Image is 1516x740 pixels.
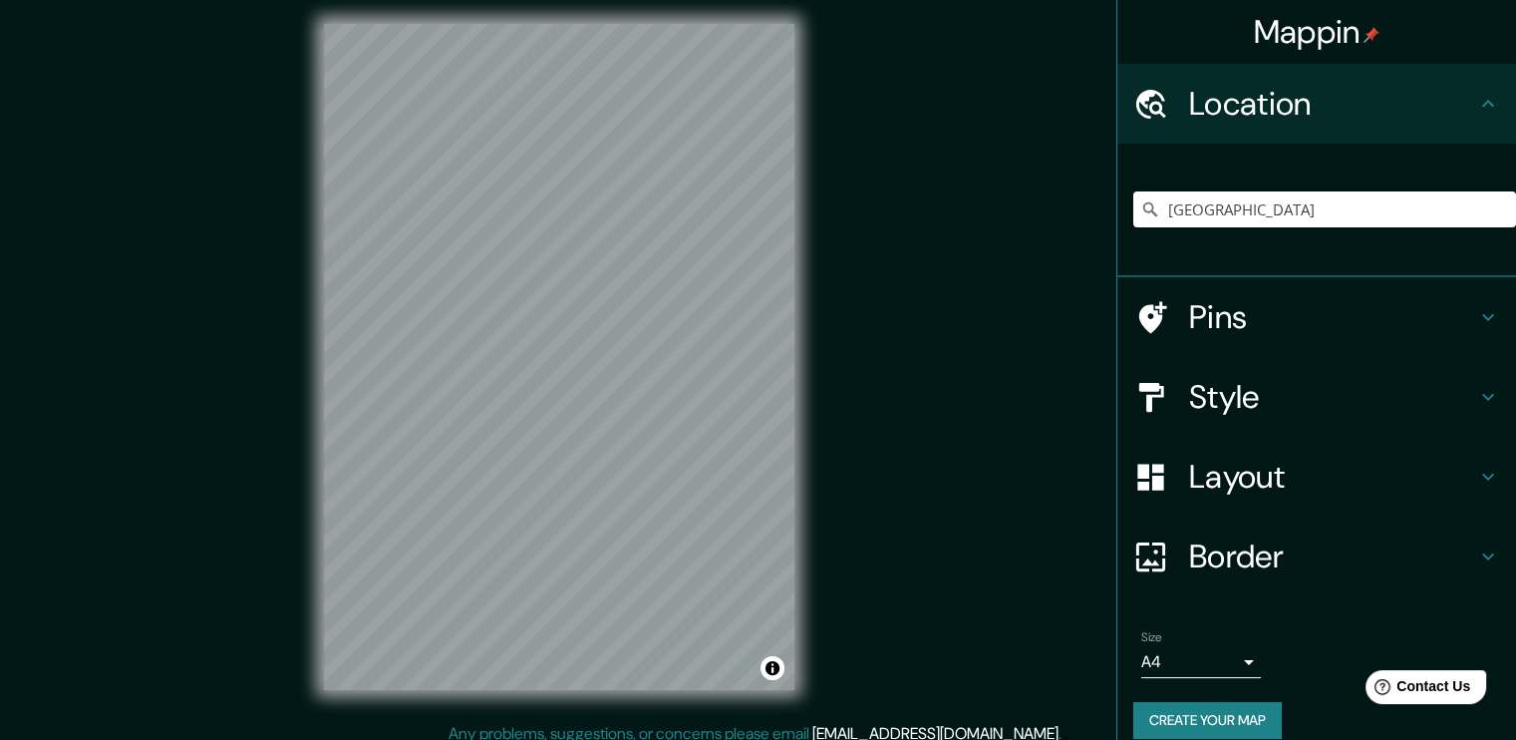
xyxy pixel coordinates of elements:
[1189,377,1476,417] h4: Style
[1117,437,1516,517] div: Layout
[1117,517,1516,596] div: Border
[1189,457,1476,497] h4: Layout
[1254,12,1380,52] h4: Mappin
[1141,646,1261,678] div: A4
[1133,702,1282,739] button: Create your map
[1117,277,1516,357] div: Pins
[1133,191,1516,227] input: Pick your city or area
[1189,297,1476,337] h4: Pins
[1141,629,1162,646] label: Size
[324,24,794,690] canvas: Map
[1339,662,1494,718] iframe: Help widget launcher
[1189,84,1476,124] h4: Location
[1364,27,1379,43] img: pin-icon.png
[1117,64,1516,144] div: Location
[1189,537,1476,576] h4: Border
[760,656,784,680] button: Toggle attribution
[1117,357,1516,437] div: Style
